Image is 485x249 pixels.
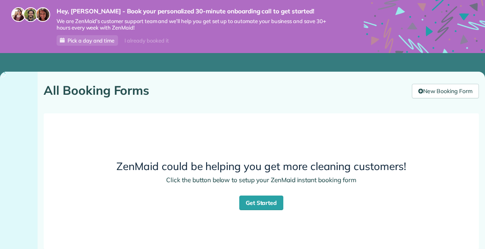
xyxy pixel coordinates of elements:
strong: Hey, [PERSON_NAME] - Book your personalized 30-minute onboarding call to get started! [57,7,339,15]
a: New Booking Form [412,84,479,98]
div: I already booked it [120,36,173,46]
span: Pick a day and time [67,37,114,44]
img: jorge-587dff0eeaa6aab1f244e6dc62b8924c3b6ad411094392a53c71c6c4a576187d.jpg [23,7,38,22]
h1: All Booking Forms [44,84,406,97]
a: Get Started [239,196,284,210]
h4: Click the button below to setup your ZenMaid instant booking form [89,177,433,183]
img: michelle-19f622bdf1676172e81f8f8fba1fb50e276960ebfe0243fe18214015130c80e4.jpg [36,7,50,22]
h3: ZenMaid could be helping you get more cleaning customers! [89,161,433,172]
img: maria-72a9807cf96188c08ef61303f053569d2e2a8a1cde33d635c8a3ac13582a053d.jpg [11,7,26,22]
span: We are ZenMaid’s customer support team and we’ll help you get set up to automate your business an... [57,18,339,32]
a: Pick a day and time [57,35,118,46]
